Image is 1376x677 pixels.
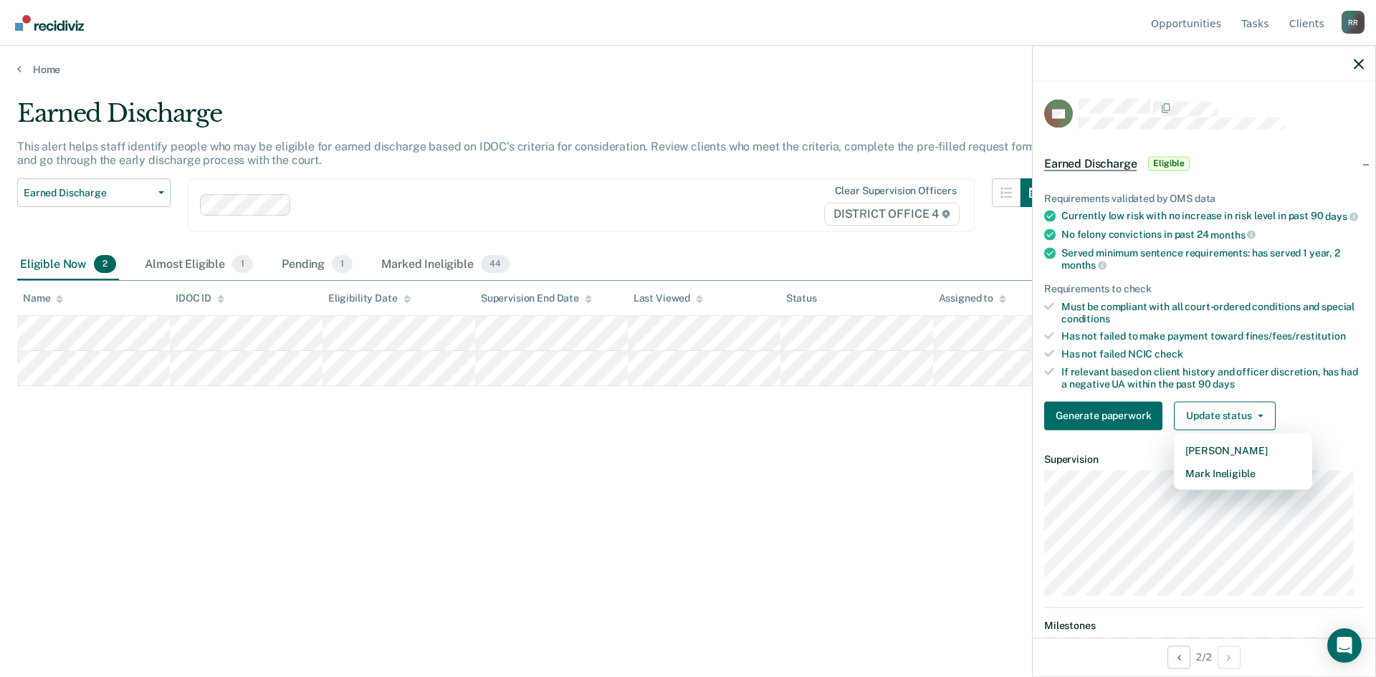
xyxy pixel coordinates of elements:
div: Dropdown Menu [1174,433,1312,490]
div: Requirements validated by OMS data [1044,192,1364,204]
div: Assigned to [939,292,1006,304]
div: Earned DischargeEligible [1033,140,1375,186]
div: Clear supervision officers [835,185,957,197]
div: Served minimum sentence requirements: has served 1 year, 2 [1061,246,1364,271]
a: Home [17,63,1359,76]
div: If relevant based on client history and officer discretion, has had a negative UA within the past 90 [1061,365,1364,390]
div: Currently low risk with no increase in risk level in past 90 [1061,210,1364,223]
span: months [1210,229,1256,240]
button: Update status [1174,401,1275,430]
div: Has not failed NCIC [1061,348,1364,360]
img: Recidiviz [15,15,84,31]
span: 44 [481,255,510,274]
div: Supervision End Date [481,292,592,304]
span: DISTRICT OFFICE 4 [824,203,960,226]
span: Eligible [1148,156,1189,171]
span: 1 [232,255,253,274]
span: months [1061,259,1107,271]
div: Almost Eligible [142,249,256,281]
div: Must be compliant with all court-ordered conditions and special [1061,300,1364,325]
span: fines/fees/restitution [1246,330,1346,342]
div: Eligibility Date [328,292,411,304]
dt: Milestones [1044,619,1364,631]
span: Earned Discharge [24,187,153,199]
dt: Supervision [1044,453,1364,465]
div: Last Viewed [634,292,703,304]
span: check [1155,348,1182,360]
div: Has not failed to make payment toward [1061,330,1364,342]
div: Marked Ineligible [378,249,512,281]
div: 2 / 2 [1033,638,1375,676]
span: conditions [1061,312,1110,324]
div: Name [23,292,63,304]
button: Next Opportunity [1218,645,1241,668]
span: days [1213,378,1234,389]
button: Mark Ineligible [1174,461,1312,484]
div: IDOC ID [176,292,224,304]
button: Generate paperwork [1044,401,1162,430]
div: Open Intercom Messenger [1327,628,1362,663]
button: Profile dropdown button [1342,11,1365,34]
span: 1 [332,255,353,274]
span: Earned Discharge [1044,156,1137,171]
div: Earned Discharge [17,99,1049,140]
a: Navigate to form link [1044,401,1168,430]
button: Previous Opportunity [1167,645,1190,668]
div: Pending [279,249,355,281]
span: days [1325,211,1357,222]
button: [PERSON_NAME] [1174,438,1312,461]
span: 2 [94,255,116,274]
p: This alert helps staff identify people who may be eligible for earned discharge based on IDOC’s c... [17,140,1038,167]
div: R R [1342,11,1365,34]
div: Status [786,292,817,304]
div: Requirements to check [1044,282,1364,294]
div: No felony convictions in past 24 [1061,228,1364,241]
div: Eligible Now [17,249,119,281]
